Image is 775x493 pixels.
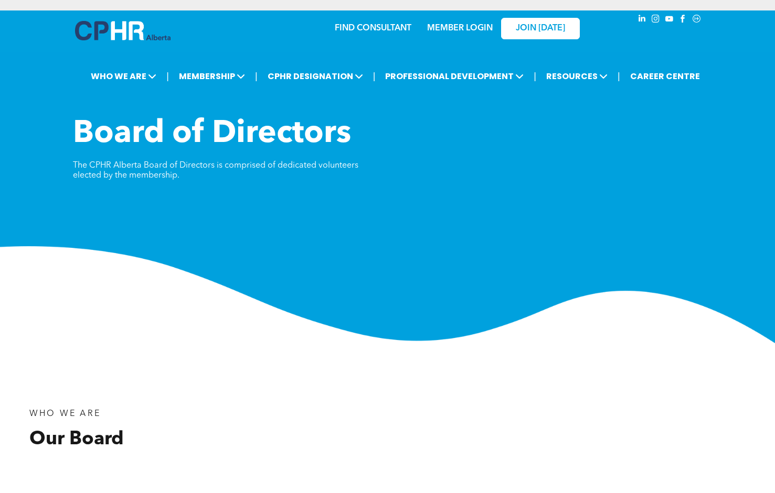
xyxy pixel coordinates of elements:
[677,13,689,27] a: facebook
[166,65,169,87] li: |
[75,21,171,40] img: A blue and white logo for cp alberta
[636,13,648,27] a: linkedin
[627,67,703,86] a: CAREER CENTRE
[335,24,411,32] a: FIND CONSULTANT
[650,13,662,27] a: instagram
[264,67,366,86] span: CPHR DESIGNATION
[29,410,101,418] span: WHO WE ARE
[29,430,124,449] span: Our Board
[373,65,376,87] li: |
[543,67,611,86] span: RESOURCES
[73,161,358,180] span: The CPHR Alberta Board of Directors is comprised of dedicated volunteers elected by the membership.
[691,13,703,27] a: Social network
[382,67,527,86] span: PROFESSIONAL DEVELOPMENT
[427,24,493,32] a: MEMBER LOGIN
[534,65,536,87] li: |
[618,65,620,87] li: |
[501,18,580,39] a: JOIN [DATE]
[664,13,675,27] a: youtube
[255,65,258,87] li: |
[73,118,351,150] span: Board of Directors
[176,67,248,86] span: MEMBERSHIP
[516,24,565,34] span: JOIN [DATE]
[88,67,160,86] span: WHO WE ARE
